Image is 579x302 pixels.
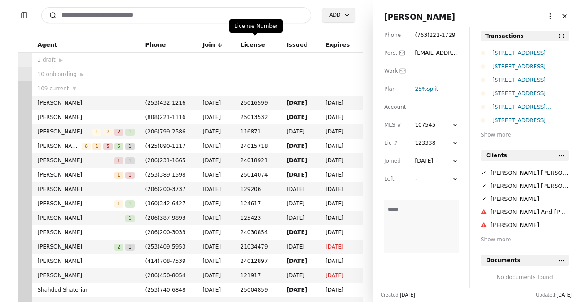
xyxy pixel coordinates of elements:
span: 5 [114,143,123,150]
span: [DATE] [325,213,357,222]
span: 121917 [241,271,276,280]
span: [DATE] [286,113,315,122]
span: [PERSON_NAME] [38,242,114,251]
span: Phone [145,40,166,50]
div: [STREET_ADDRESS][PERSON_NAME] [492,102,569,111]
span: [DATE] [286,170,315,179]
span: [DATE] [203,271,230,280]
span: ( 414 ) 708 - 7539 [145,258,186,264]
span: [DATE] [203,285,230,294]
span: [DATE] [286,271,315,280]
button: 1 [114,156,123,165]
span: Join [203,40,215,50]
span: 24015718 [241,142,276,151]
span: 124617 [241,199,276,208]
span: Documents [486,256,520,265]
div: No documents found [481,273,569,282]
span: 1 [114,200,123,208]
span: 5 [103,143,112,150]
span: ( 253 ) 409 - 5953 [145,244,186,250]
span: 24030854 [241,228,276,237]
div: Pers. [384,49,406,58]
span: [DATE] [203,213,230,222]
span: [PERSON_NAME] [38,271,135,280]
span: ( 206 ) 200 - 3737 [145,186,186,192]
span: Issued [286,40,308,50]
span: 1 [125,200,134,208]
span: 25% split [415,86,438,92]
span: 24012897 [241,257,276,266]
span: ( 206 ) 231 - 1665 [145,157,186,164]
span: 129206 [241,185,276,194]
span: [DATE] [325,156,357,165]
span: ( 206 ) 450 - 8054 [145,272,186,279]
span: ▼ [73,84,76,93]
button: 1 [114,199,123,208]
div: [STREET_ADDRESS] [492,62,569,71]
span: [DATE] [325,127,357,136]
span: - [415,176,417,182]
span: [DATE] [203,127,230,136]
span: [DATE] [325,170,357,179]
div: - [415,102,431,111]
span: 25014074 [241,170,276,179]
span: [DATE] [203,142,230,151]
span: [DATE] [286,185,315,194]
span: [PERSON_NAME] [38,213,126,222]
span: Shahdod Shaterian [38,285,135,294]
span: 1 [125,215,134,222]
div: [PERSON_NAME] [491,194,569,204]
span: [DATE] [203,113,230,122]
span: [PERSON_NAME] [38,257,135,266]
div: Updated: [536,292,572,298]
span: [PERSON_NAME] [38,199,114,208]
span: 25016599 [241,98,276,107]
button: 1 [125,242,134,251]
span: [DATE] [286,242,315,251]
span: 6 [82,143,91,150]
span: [DATE] [325,257,357,266]
span: [DATE] [203,199,230,208]
div: [PERSON_NAME] [PERSON_NAME] And [PERSON_NAME] [491,181,569,191]
span: 25004859 [241,285,276,294]
div: Work [384,67,406,75]
div: [PERSON_NAME] [PERSON_NAME] White [491,168,569,178]
div: Show more [481,130,569,139]
span: [DATE] [400,293,415,298]
span: 2 [114,244,123,251]
button: 2 [114,242,123,251]
span: [PERSON_NAME] [38,228,135,237]
span: [DATE] [286,98,315,107]
span: [DATE] [286,156,315,165]
span: [DATE] [203,242,230,251]
span: License [241,40,265,50]
span: 116871 [241,127,276,136]
span: [PERSON_NAME] [38,156,114,165]
span: [DATE] [325,228,357,237]
span: ( 253 ) 740 - 6848 [145,287,186,293]
span: ( 360 ) 342 - 6427 [145,200,186,207]
div: Lic # [384,138,406,147]
button: 1 [92,127,101,136]
span: 1 [114,157,123,164]
span: ( 206 ) 200 - 3033 [145,229,186,235]
span: [DATE] [203,156,230,165]
div: Show more [481,235,569,244]
span: ( 253 ) 389 - 1598 [145,172,186,178]
button: 1 [125,199,134,208]
span: 1 [125,129,134,136]
div: [STREET_ADDRESS] [492,75,569,84]
span: [DATE] [286,285,315,294]
span: [PERSON_NAME] [38,170,114,179]
button: 2 [114,127,123,136]
button: Add [322,8,355,23]
span: [DATE] [286,228,315,237]
div: [STREET_ADDRESS] [492,116,569,125]
span: 24018921 [241,156,276,165]
div: Phone [384,31,406,40]
button: 1 [125,142,134,151]
span: 1 [125,143,134,150]
div: 107545 [415,120,435,129]
div: - [415,67,431,75]
div: Transactions [485,31,524,40]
